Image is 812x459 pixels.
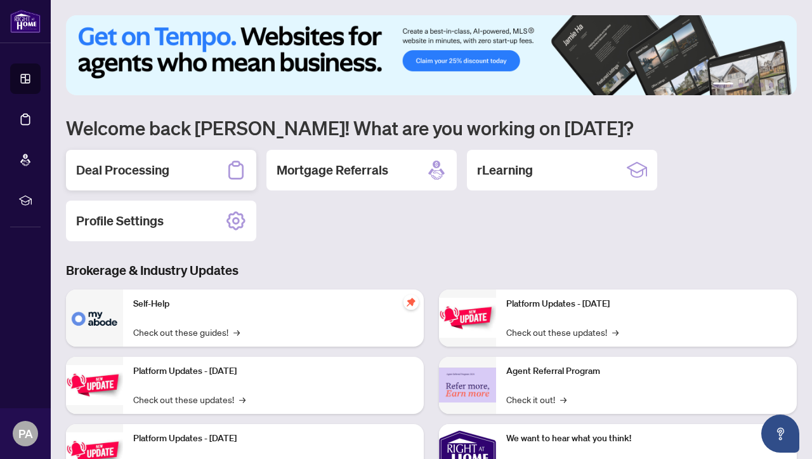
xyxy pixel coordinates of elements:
h2: Deal Processing [76,161,169,179]
img: Platform Updates - September 16, 2025 [66,365,123,405]
a: Check it out!→ [506,392,566,406]
h1: Welcome back [PERSON_NAME]! What are you working on [DATE]? [66,116,797,140]
button: 1 [713,83,733,88]
span: PA [18,425,33,442]
span: → [239,392,246,406]
button: 3 [749,83,754,88]
h3: Brokerage & Industry Updates [66,262,797,279]
span: → [560,392,566,406]
button: 5 [769,83,774,88]
img: Self-Help [66,289,123,347]
p: We want to hear what you think! [506,432,787,446]
p: Platform Updates - [DATE] [506,297,787,311]
p: Platform Updates - [DATE] [133,364,414,378]
img: Agent Referral Program [439,368,496,402]
h2: rLearning [477,161,533,179]
img: logo [10,10,41,33]
h2: Mortgage Referrals [277,161,388,179]
button: 2 [738,83,743,88]
span: pushpin [403,295,419,310]
p: Platform Updates - [DATE] [133,432,414,446]
img: Platform Updates - June 23, 2025 [439,298,496,338]
a: Check out these updates!→ [506,325,619,339]
a: Check out these updates!→ [133,392,246,406]
span: → [233,325,240,339]
p: Agent Referral Program [506,364,787,378]
img: Slide 0 [66,15,797,95]
button: 6 [779,83,784,88]
h2: Profile Settings [76,212,164,230]
button: Open asap [761,415,799,453]
a: Check out these guides!→ [133,325,240,339]
span: → [612,325,619,339]
button: 4 [759,83,764,88]
p: Self-Help [133,297,414,311]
